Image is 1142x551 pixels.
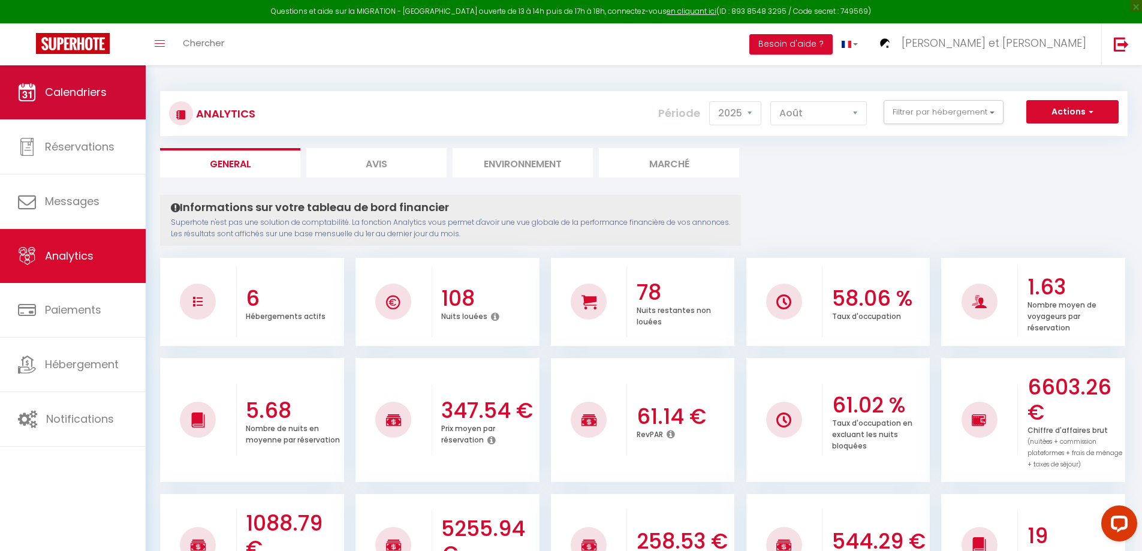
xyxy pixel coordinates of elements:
span: Chercher [183,37,224,49]
p: Prix moyen par réservation [441,421,495,445]
p: Hébergements actifs [246,309,326,321]
img: NO IMAGE [972,413,987,427]
h3: 347.54 € [441,398,537,423]
img: Super Booking [36,33,110,54]
p: RevPAR [637,427,663,439]
button: Actions [1026,100,1119,124]
span: [PERSON_NAME] et [PERSON_NAME] [902,35,1086,50]
h3: Analytics [193,100,255,127]
h3: 5.68 [246,398,341,423]
a: Chercher [174,23,233,65]
img: logout [1114,37,1129,52]
span: Messages [45,194,100,209]
h3: 19 [1028,523,1123,549]
img: NO IMAGE [776,413,791,427]
span: Hébergement [45,357,119,372]
button: Filtrer par hébergement [884,100,1004,124]
h3: 1.63 [1028,275,1123,300]
p: Nuits louées [441,309,487,321]
h3: 61.14 € [637,404,732,429]
span: Analytics [45,248,94,263]
span: Paiements [45,302,101,317]
li: General [160,148,300,177]
h4: Informations sur votre tableau de bord financier [171,201,730,214]
label: Période [658,100,700,127]
p: Chiffre d'affaires brut [1028,423,1122,469]
button: Besoin d'aide ? [749,34,833,55]
img: NO IMAGE [193,297,203,306]
h3: 6 [246,286,341,311]
li: Environnement [453,148,593,177]
span: Notifications [46,411,114,426]
h3: 6603.26 € [1028,375,1123,425]
h3: 108 [441,286,537,311]
h3: 61.02 % [832,393,927,418]
a: ... [PERSON_NAME] et [PERSON_NAME] [867,23,1101,65]
li: Avis [306,148,447,177]
h3: 58.06 % [832,286,927,311]
span: Calendriers [45,85,107,100]
span: (nuitées + commission plateformes + frais de ménage + taxes de séjour) [1028,437,1122,469]
img: ... [876,34,894,52]
p: Nombre de nuits en moyenne par réservation [246,421,340,445]
li: Marché [599,148,739,177]
p: Taux d'occupation [832,309,901,321]
p: Nuits restantes non louées [637,303,711,327]
p: Superhote n'est pas une solution de comptabilité. La fonction Analytics vous permet d'avoir une v... [171,217,730,240]
span: Réservations [45,139,114,154]
h3: 78 [637,280,732,305]
p: Taux d'occupation en excluant les nuits bloquées [832,415,912,451]
p: Nombre moyen de voyageurs par réservation [1028,297,1096,333]
a: en cliquant ici [667,6,716,16]
iframe: LiveChat chat widget [1092,501,1142,551]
